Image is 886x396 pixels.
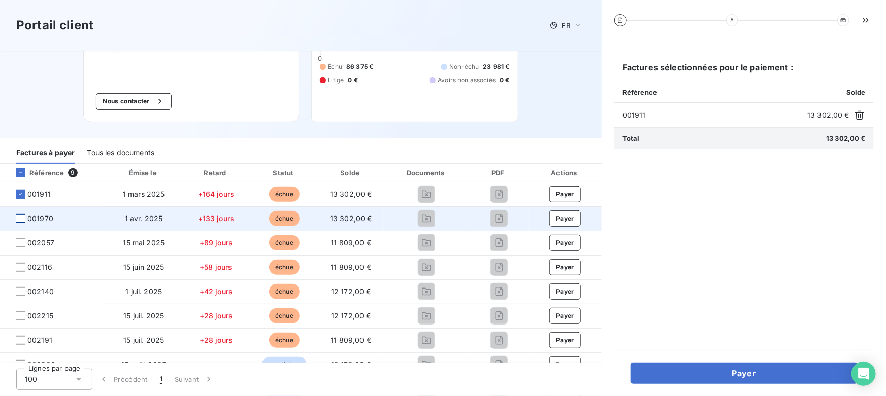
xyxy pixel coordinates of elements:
[125,287,162,296] span: 1 juil. 2025
[549,332,581,348] button: Payer
[27,213,53,224] span: 001970
[269,260,300,275] span: échue
[269,308,300,323] span: échue
[549,356,581,373] button: Payer
[27,359,55,370] span: 002290
[622,134,640,142] span: Total
[123,311,164,320] span: 15 juil. 2025
[328,62,343,71] span: Échu
[549,283,581,300] button: Payer
[549,259,581,275] button: Payer
[68,168,77,177] span: 9
[16,16,93,34] h3: Portail client
[27,262,52,272] span: 002116
[331,287,371,296] span: 12 172,00 €
[198,214,235,223] span: +133 jours
[331,238,371,247] span: 11 809,00 €
[200,311,233,320] span: +28 jours
[318,54,322,62] span: 0
[200,263,232,271] span: +58 jours
[200,238,233,247] span: +89 jours
[531,168,600,178] div: Actions
[27,189,51,199] span: 001911
[123,238,165,247] span: 15 mai 2025
[200,336,233,344] span: +28 jours
[562,21,570,29] span: FR
[27,286,54,297] span: 002140
[483,62,509,71] span: 23 981 €
[269,284,300,299] span: échue
[438,76,496,85] span: Avoirs non associés
[614,61,874,82] h6: Factures sélectionnées pour le paiement :
[125,214,163,223] span: 1 avr. 2025
[330,214,372,223] span: 13 302,00 €
[807,110,849,120] span: 13 302,00 €
[27,238,54,248] span: 002057
[331,336,371,344] span: 11 809,00 €
[328,76,344,85] span: Litige
[121,360,166,369] span: 15 août 2025
[386,168,468,178] div: Documents
[253,168,316,178] div: Statut
[269,333,300,348] span: échue
[330,190,372,198] span: 13 302,00 €
[331,360,371,369] span: 12 172,00 €
[331,311,371,320] span: 12 172,00 €
[8,168,64,177] div: Référence
[549,308,581,324] button: Payer
[27,311,53,321] span: 002215
[346,62,373,71] span: 86 375 €
[500,76,509,85] span: 0 €
[123,263,165,271] span: 15 juin 2025
[154,369,169,390] button: 1
[262,357,306,372] span: non-échue
[108,168,179,178] div: Émise le
[622,88,657,96] span: Référence
[549,210,581,227] button: Payer
[87,142,154,164] div: Tous les documents
[449,62,479,71] span: Non-échu
[169,369,220,390] button: Suivant
[16,142,75,164] div: Factures à payer
[183,168,248,178] div: Retard
[269,235,300,250] span: échue
[123,336,164,344] span: 15 juil. 2025
[320,168,382,178] div: Solde
[27,335,52,345] span: 002191
[851,362,876,386] div: Open Intercom Messenger
[631,363,858,384] button: Payer
[269,211,300,226] span: échue
[348,76,357,85] span: 0 €
[200,287,233,296] span: +42 jours
[198,190,235,198] span: +164 jours
[331,263,371,271] span: 11 809,00 €
[123,190,165,198] span: 1 mars 2025
[622,110,803,120] span: 001911
[549,235,581,251] button: Payer
[269,187,300,202] span: échue
[549,186,581,202] button: Payer
[92,369,154,390] button: Précédent
[472,168,527,178] div: PDF
[826,134,866,142] span: 13 302,00 €
[25,374,37,384] span: 100
[160,374,162,384] span: 1
[96,93,171,110] button: Nous contacter
[846,88,866,96] span: Solde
